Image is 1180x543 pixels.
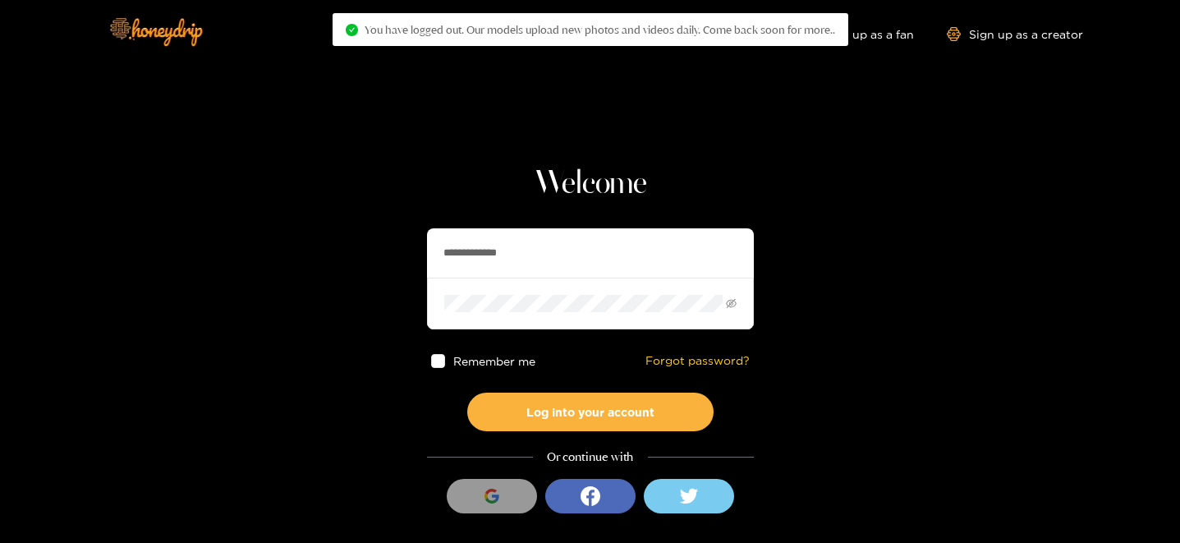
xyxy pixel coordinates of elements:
[947,27,1083,41] a: Sign up as a creator
[801,27,914,41] a: Sign up as a fan
[452,355,535,367] span: Remember me
[467,393,714,431] button: Log into your account
[726,298,737,309] span: eye-invisible
[645,354,750,368] a: Forgot password?
[346,24,358,36] span: check-circle
[427,448,754,467] div: Or continue with
[365,23,835,36] span: You have logged out. Our models upload new photos and videos daily. Come back soon for more..
[427,164,754,204] h1: Welcome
